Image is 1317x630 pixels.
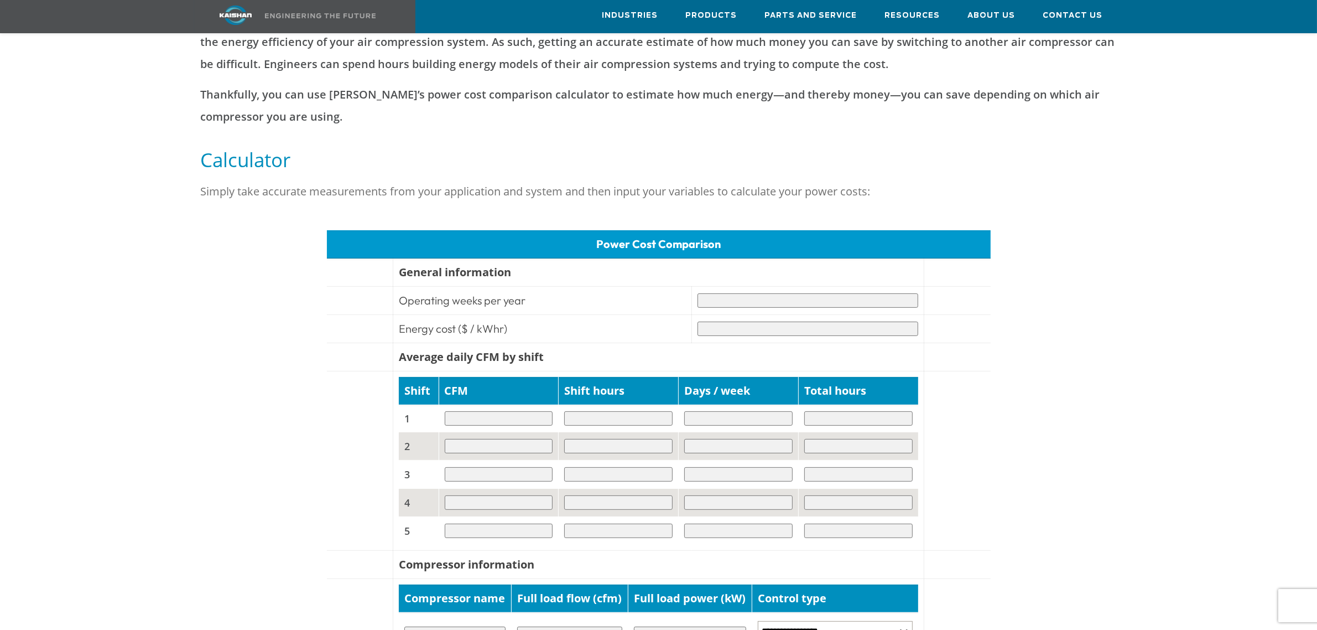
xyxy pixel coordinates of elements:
[686,9,737,22] span: Products
[968,1,1016,30] a: About Us
[511,585,628,612] td: Full load flow (cfm)
[399,377,439,405] td: Shift
[194,6,277,25] img: kaishan logo
[628,585,752,612] td: Full load power (kW)
[399,322,507,335] span: Energy cost ($ / kWhr)
[399,557,534,572] b: Compressor information
[399,489,439,517] td: 4
[752,585,918,612] td: Control type
[399,349,544,364] b: Average daily CFM by shift
[439,377,559,405] td: CFM
[602,9,658,22] span: Industries
[399,517,439,545] td: 5
[201,9,1117,75] p: Lowering energy costs from using air compressors is much easier said than done. There are a numbe...
[1043,1,1103,30] a: Contact Us
[265,13,376,18] img: Engineering the future
[602,1,658,30] a: Industries
[399,585,511,612] td: Compressor name
[201,84,1117,128] p: Thankfully, you can use [PERSON_NAME]’s power cost comparison calculator to estimate how much ene...
[765,1,857,30] a: Parts and Service
[1043,9,1103,22] span: Contact Us
[399,405,439,432] td: 1
[679,377,799,405] td: Days / week
[885,9,940,22] span: Resources
[968,9,1016,22] span: About Us
[399,265,511,280] b: General information
[596,237,721,251] span: Power Cost Comparison
[399,461,439,489] td: 3
[559,377,679,405] td: Shift hours
[201,180,1117,203] p: Simply take accurate measurements from your application and system and then input your variables ...
[765,9,857,22] span: Parts and Service
[686,1,737,30] a: Products
[399,293,525,307] span: Operating weeks per year
[201,147,1117,172] h5: Calculator
[885,1,940,30] a: Resources
[799,377,918,405] td: Total hours
[399,432,439,461] td: 2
